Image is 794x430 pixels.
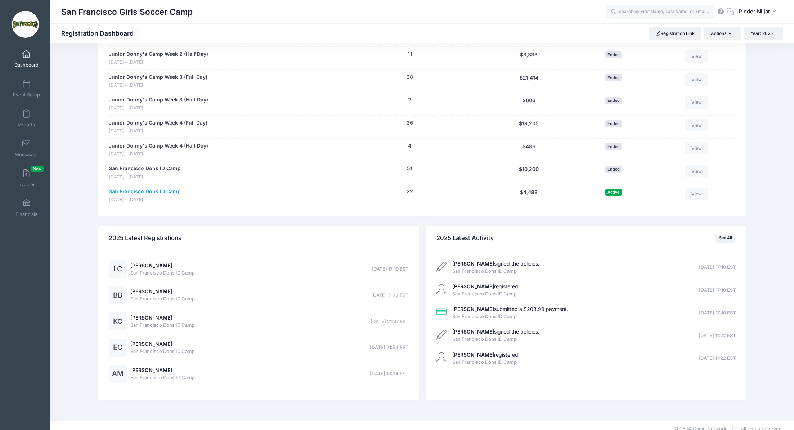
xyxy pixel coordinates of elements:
[109,266,127,272] a: LC
[685,96,708,108] a: View
[109,319,127,325] a: KC
[109,73,207,81] a: Junior Donny's Camp Week 3 (Full Day)
[15,151,38,158] span: Messages
[109,59,208,66] span: [DATE] - [DATE]
[407,73,413,81] button: 38
[371,292,408,299] span: [DATE] 11:22 EST
[15,211,37,217] span: Financials
[739,8,770,15] span: Pinder Nijjar
[685,73,708,86] a: View
[485,50,573,66] div: $3,333
[407,188,413,195] button: 22
[452,329,539,335] a: [PERSON_NAME]signed the policies.
[109,119,207,127] a: Junior Donny's Camp Week 4 (Full Day)
[130,288,172,294] a: [PERSON_NAME]
[407,119,413,127] button: 36
[436,228,494,248] h4: 2025 Latest Activity
[699,332,736,339] span: [DATE] 11:22 EST
[485,96,573,112] div: $606
[452,306,494,312] strong: [PERSON_NAME]
[452,306,568,312] a: [PERSON_NAME]submitted a $203.99 payment.
[109,105,208,112] span: [DATE] - [DATE]
[699,355,736,362] span: [DATE] 11:22 EST
[109,312,127,330] div: KC
[372,266,408,273] span: [DATE] 17:10 EST
[371,318,408,325] span: [DATE] 21:37 EST
[12,11,39,38] img: San Francisco Girls Soccer Camp
[130,367,172,373] a: [PERSON_NAME]
[31,166,44,172] span: New
[130,270,195,277] span: San Francisco Dons ID Camp
[130,348,195,355] span: San Francisco Dons ID Camp
[685,119,708,131] a: View
[109,82,207,89] span: [DATE] - [DATE]
[699,287,736,294] span: [DATE] 17:10 EST
[704,27,740,40] button: Actions
[699,264,736,271] span: [DATE] 17:10 EST
[109,228,181,248] h4: 2025 Latest Registrations
[685,50,708,63] a: View
[370,370,408,377] span: [DATE] 18:34 EST
[130,341,172,347] a: [PERSON_NAME]
[9,136,44,161] a: Messages
[452,268,539,275] span: San Francisco Dons ID Camp
[9,195,44,221] a: Financials
[452,336,539,343] span: San Francisco Dons ID Camp
[109,339,127,357] div: EC
[109,286,127,304] div: BB
[9,166,44,191] a: InvoicesNew
[130,374,195,381] span: San Francisco Dons ID Camp
[485,165,573,180] div: $10,200
[685,188,708,200] a: View
[109,128,207,135] span: [DATE] - [DATE]
[452,283,494,289] strong: [PERSON_NAME]
[109,196,181,203] span: [DATE] - [DATE]
[109,188,181,195] a: San Francisco Dons ID Camp
[109,174,181,181] span: [DATE] - [DATE]
[452,352,520,358] a: [PERSON_NAME]registered.
[109,371,127,377] a: AM
[605,166,622,173] span: Ended
[485,142,573,158] div: $486
[649,27,701,40] a: Registration Link
[109,345,127,351] a: EC
[109,96,208,104] a: Junior Donny's Camp Week 3 (Half Day)
[452,313,568,320] span: San Francisco Dons ID Camp
[605,51,622,58] span: Ended
[606,5,714,19] input: Search by First Name, Last Name, or Email...
[14,62,39,68] span: Dashboard
[699,309,736,317] span: [DATE] 17:10 EST
[744,27,783,40] button: Year: 2025
[109,293,127,299] a: BB
[370,344,408,351] span: [DATE] 21:54 EST
[452,290,520,298] span: San Francisco Dons ID Camp
[9,46,44,71] a: Dashboard
[408,50,412,58] button: 11
[17,181,36,187] span: Invoices
[715,234,736,243] a: See All
[18,122,35,128] span: Reports
[605,143,622,150] span: Ended
[408,142,411,150] button: 4
[452,352,494,358] strong: [PERSON_NAME]
[605,74,622,81] span: Ended
[109,365,127,383] div: AM
[9,76,44,101] a: Event Setup
[407,165,412,172] button: 51
[605,189,622,196] span: Active
[408,96,411,104] button: 2
[485,188,573,203] div: $4,488
[9,106,44,131] a: Reports
[485,73,573,89] div: $21,414
[61,4,193,20] h1: San Francisco Girls Soccer Camp
[452,261,539,267] a: [PERSON_NAME]signed the policies.
[685,142,708,154] a: View
[109,165,181,172] a: San Francisco Dons ID Camp
[685,165,708,177] a: View
[13,92,40,98] span: Event Setup
[485,119,573,135] div: $19,205
[109,151,208,158] span: [DATE] - [DATE]
[750,31,773,36] span: Year: 2025
[109,50,208,58] a: Junior Donny's Camp Week 2 (Half Day)
[130,262,172,268] a: [PERSON_NAME]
